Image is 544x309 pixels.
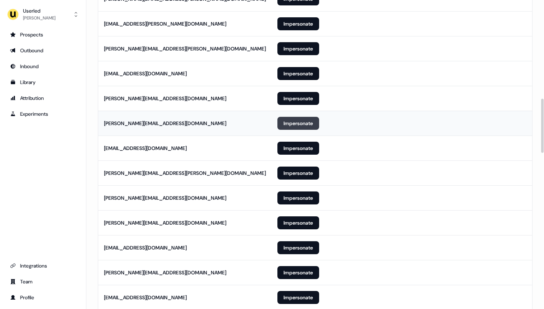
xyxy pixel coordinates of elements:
[104,20,226,27] div: [EMAIL_ADDRESS][PERSON_NAME][DOMAIN_NAME]
[10,262,76,269] div: Integrations
[277,17,319,30] button: Impersonate
[104,219,226,226] div: [PERSON_NAME][EMAIL_ADDRESS][DOMAIN_NAME]
[277,167,319,180] button: Impersonate
[104,120,226,127] div: [PERSON_NAME][EMAIL_ADDRESS][DOMAIN_NAME]
[104,70,187,77] div: [EMAIL_ADDRESS][DOMAIN_NAME]
[10,31,76,38] div: Prospects
[277,117,319,130] button: Impersonate
[104,294,187,301] div: [EMAIL_ADDRESS][DOMAIN_NAME]
[10,110,76,118] div: Experiments
[104,194,226,202] div: [PERSON_NAME][EMAIL_ADDRESS][DOMAIN_NAME]
[6,260,80,272] a: Go to integrations
[104,244,187,251] div: [EMAIL_ADDRESS][DOMAIN_NAME]
[277,216,319,229] button: Impersonate
[277,266,319,279] button: Impersonate
[277,291,319,304] button: Impersonate
[277,191,319,204] button: Impersonate
[277,67,319,80] button: Impersonate
[277,241,319,254] button: Impersonate
[6,76,80,88] a: Go to templates
[6,6,80,23] button: Userled[PERSON_NAME]
[104,269,226,276] div: [PERSON_NAME][EMAIL_ADDRESS][DOMAIN_NAME]
[104,95,226,102] div: [PERSON_NAME][EMAIL_ADDRESS][DOMAIN_NAME]
[6,29,80,40] a: Go to prospects
[10,278,76,285] div: Team
[10,294,76,301] div: Profile
[10,79,76,86] div: Library
[104,145,187,152] div: [EMAIL_ADDRESS][DOMAIN_NAME]
[277,42,319,55] button: Impersonate
[6,276,80,287] a: Go to team
[6,292,80,303] a: Go to profile
[104,169,266,177] div: [PERSON_NAME][EMAIL_ADDRESS][PERSON_NAME][DOMAIN_NAME]
[277,92,319,105] button: Impersonate
[6,61,80,72] a: Go to Inbound
[23,7,55,14] div: Userled
[104,45,266,52] div: [PERSON_NAME][EMAIL_ADDRESS][PERSON_NAME][DOMAIN_NAME]
[10,94,76,102] div: Attribution
[6,45,80,56] a: Go to outbound experience
[10,47,76,54] div: Outbound
[10,63,76,70] div: Inbound
[23,14,55,22] div: [PERSON_NAME]
[6,108,80,120] a: Go to experiments
[277,142,319,155] button: Impersonate
[6,92,80,104] a: Go to attribution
